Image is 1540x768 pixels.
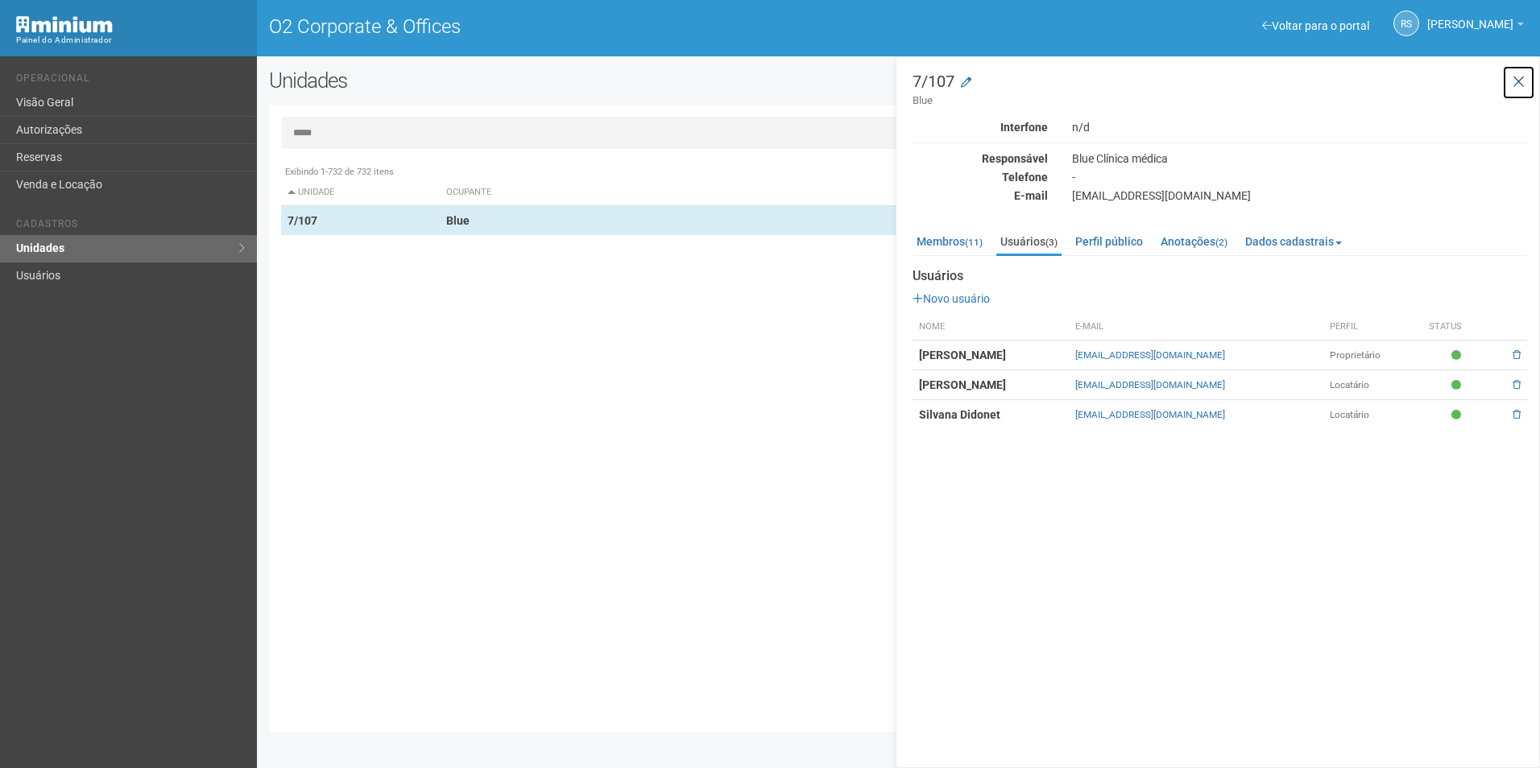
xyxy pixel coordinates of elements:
[1451,349,1465,362] span: Ativo
[1451,408,1465,422] span: Ativo
[16,16,113,33] img: Minium
[1323,341,1423,370] td: Proprietário
[281,165,1516,180] div: Exibindo 1-732 de 732 itens
[900,188,1060,203] div: E-mail
[1060,170,1539,184] div: -
[1075,349,1225,361] a: [EMAIL_ADDRESS][DOMAIN_NAME]
[1060,188,1539,203] div: [EMAIL_ADDRESS][DOMAIN_NAME]
[913,73,1527,108] h3: 7/107
[919,378,1006,391] strong: [PERSON_NAME]
[900,120,1060,134] div: Interfone
[1060,120,1539,134] div: n/d
[1069,314,1323,341] th: E-mail
[16,218,245,235] li: Cadastros
[1427,20,1524,33] a: [PERSON_NAME]
[281,180,440,206] th: Unidade: activate to sort column descending
[1323,314,1423,341] th: Perfil
[913,292,990,305] a: Novo usuário
[16,33,245,47] div: Painel do Administrador
[913,314,1069,341] th: Nome
[1241,229,1346,254] a: Dados cadastrais
[913,229,987,254] a: Membros(11)
[1157,229,1232,254] a: Anotações(2)
[1323,370,1423,400] td: Locatário
[996,229,1062,256] a: Usuários(3)
[1451,378,1465,392] span: Ativo
[965,237,983,248] small: (11)
[919,349,1006,361] strong: [PERSON_NAME]
[900,170,1060,184] div: Telefone
[919,408,1000,421] strong: Silvana Didonet
[1323,400,1423,430] td: Locatário
[1071,229,1147,254] a: Perfil público
[913,269,1527,283] strong: Usuários
[1215,237,1227,248] small: (2)
[1060,151,1539,166] div: Blue Clínica médica
[1045,237,1058,248] small: (3)
[269,68,780,93] h2: Unidades
[269,16,887,37] h1: O2 Corporate & Offices
[1075,409,1225,420] a: [EMAIL_ADDRESS][DOMAIN_NAME]
[961,75,971,91] a: Modificar a unidade
[1262,19,1369,32] a: Voltar para o portal
[913,93,1527,108] small: Blue
[288,214,317,227] strong: 7/107
[1075,379,1225,390] a: [EMAIL_ADDRESS][DOMAIN_NAME]
[16,72,245,89] li: Operacional
[440,180,984,206] th: Ocupante: activate to sort column ascending
[1427,2,1513,31] span: Rayssa Soares Ribeiro
[1422,314,1494,341] th: Status
[1393,10,1419,36] a: RS
[446,214,470,227] strong: Blue
[900,151,1060,166] div: Responsável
